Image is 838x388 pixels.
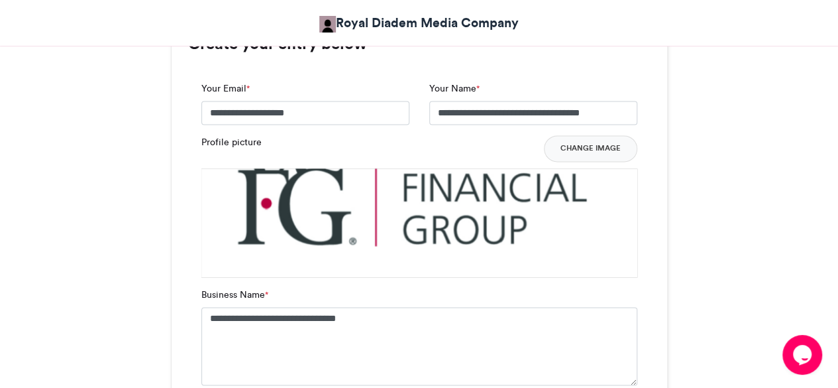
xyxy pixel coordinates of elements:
button: Change Image [544,135,637,162]
label: Profile picture [201,135,262,149]
iframe: chat widget [782,335,825,375]
label: Your Email [201,82,250,96]
h3: Create your entry below [188,36,651,52]
img: Sunday Adebakin [319,16,336,32]
label: Business Name [201,288,268,302]
label: Your Name [429,82,480,96]
a: Royal Diadem Media Company [319,13,519,32]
